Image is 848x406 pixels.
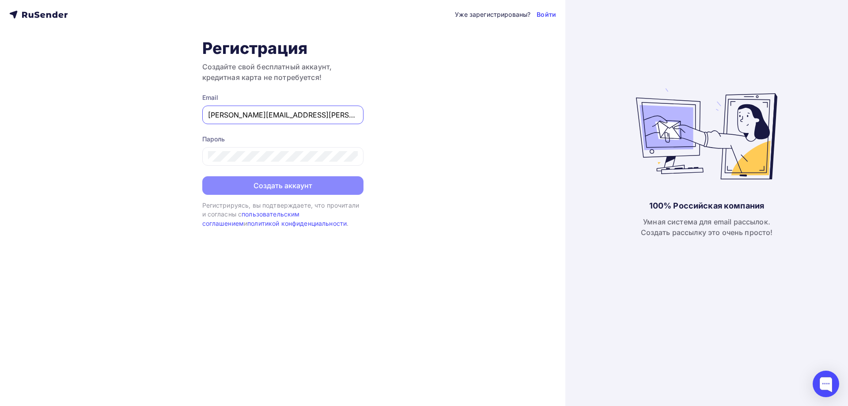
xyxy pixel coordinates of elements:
div: Пароль [202,135,363,144]
a: пользовательским соглашением [202,210,300,227]
h3: Создайте свой бесплатный аккаунт, кредитная карта не потребуется! [202,61,363,83]
h1: Регистрация [202,38,363,58]
div: Email [202,93,363,102]
button: Создать аккаунт [202,176,363,195]
a: Войти [537,10,556,19]
div: Умная система для email рассылок. Создать рассылку это очень просто! [641,216,773,238]
div: Регистрируясь, вы подтверждаете, что прочитали и согласны с и . [202,201,363,228]
a: политикой конфиденциальности [247,220,347,227]
div: Уже зарегистрированы? [455,10,530,19]
div: 100% Российская компания [649,201,764,211]
input: Укажите свой email [208,110,358,120]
